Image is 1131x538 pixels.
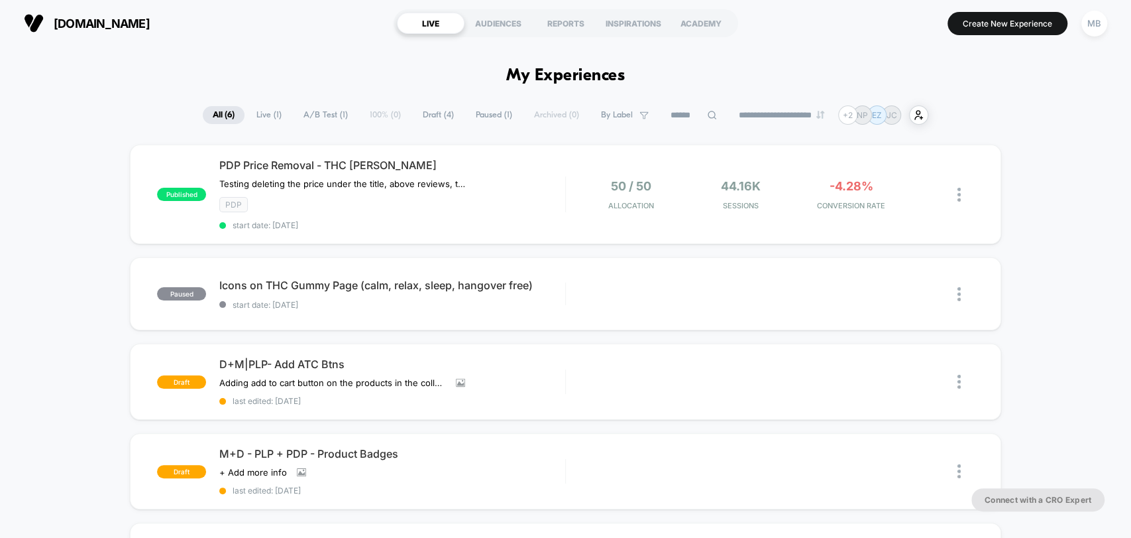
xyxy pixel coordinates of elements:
span: Paused ( 1 ) [466,106,522,124]
p: EZ [872,110,882,120]
span: PDP [219,197,248,212]
span: 44.16k [721,179,761,193]
img: close [957,287,961,301]
span: 50 / 50 [611,179,651,193]
span: By Label [601,110,633,120]
span: All ( 6 ) [203,106,244,124]
span: Draft ( 4 ) [413,106,464,124]
span: Adding add to cart button on the products in the collection page [219,377,446,388]
div: AUDIENCES [464,13,532,34]
span: D+M|PLP- Add ATC Btns [219,358,565,371]
span: draft [157,465,206,478]
h1: My Experiences [506,66,625,86]
p: NP [857,110,868,120]
span: last edited: [DATE] [219,486,565,496]
span: start date: [DATE] [219,300,565,310]
span: Allocation [608,201,654,210]
button: MB [1077,10,1111,37]
span: paused [157,287,206,301]
div: INSPIRATIONS [600,13,667,34]
span: CONVERSION RATE [799,201,902,210]
span: start date: [DATE] [219,220,565,230]
img: Visually logo [24,13,44,33]
button: Connect with a CRO Expert [971,488,1104,511]
span: draft [157,375,206,389]
span: published [157,188,206,201]
span: -4.28% [829,179,873,193]
div: ACADEMY [667,13,735,34]
div: REPORTS [532,13,600,34]
span: M+D - PLP + PDP - Product Badges [219,447,565,460]
span: A/B Test ( 1 ) [294,106,358,124]
span: PDP Price Removal - THC [PERSON_NAME] [219,159,565,172]
img: end [816,111,824,119]
div: LIVE [397,13,464,34]
span: Sessions [689,201,792,210]
div: MB [1081,11,1107,36]
div: + 2 [838,105,857,125]
button: [DOMAIN_NAME] [20,13,154,34]
span: Icons on THC Gummy Page (calm, relax, sleep, hangover free) [219,279,565,292]
img: close [957,375,961,389]
span: [DOMAIN_NAME] [54,17,150,31]
p: JC [887,110,897,120]
button: Create New Experience [947,12,1067,35]
span: last edited: [DATE] [219,396,565,406]
span: Testing deleting the price under the title, above reviews, to see if it increases conversion or not. [219,178,465,189]
img: close [957,188,961,202]
img: close [957,464,961,478]
span: Live ( 1 ) [246,106,292,124]
span: + Add more info [219,467,287,478]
